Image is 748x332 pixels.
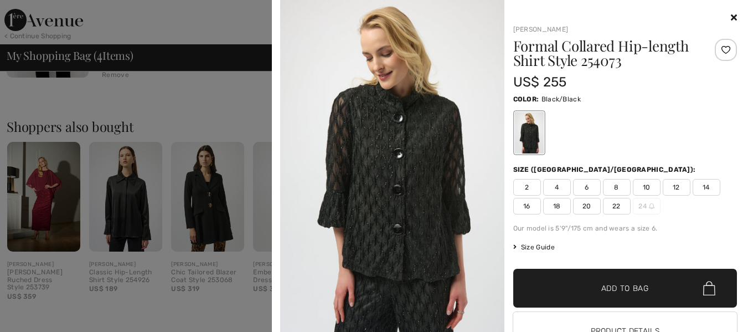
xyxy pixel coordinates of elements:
span: 6 [573,179,601,196]
span: Add to Bag [601,283,649,294]
span: 18 [543,198,571,214]
span: 2 [513,179,541,196]
span: 10 [633,179,661,196]
span: Black/Black [541,95,581,103]
button: Add to Bag [513,269,737,308]
span: 12 [663,179,690,196]
img: ring-m.svg [649,203,654,209]
div: Black/Black [514,112,543,154]
span: 8 [603,179,631,196]
span: 4 [543,179,571,196]
div: Our model is 5'9"/175 cm and wears a size 6. [513,223,737,233]
img: Bag.svg [703,281,715,295]
span: 24 [633,198,661,214]
span: Chat [24,8,47,18]
div: Size ([GEOGRAPHIC_DATA]/[GEOGRAPHIC_DATA]): [513,165,698,175]
span: 16 [513,198,541,214]
span: 20 [573,198,601,214]
span: 14 [693,179,720,196]
h1: Formal Collared Hip-length Shirt Style 254073 [513,39,700,68]
span: Color: [513,95,539,103]
span: US$ 255 [513,74,567,90]
span: Size Guide [513,242,555,252]
span: 22 [603,198,631,214]
a: [PERSON_NAME] [513,25,569,33]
